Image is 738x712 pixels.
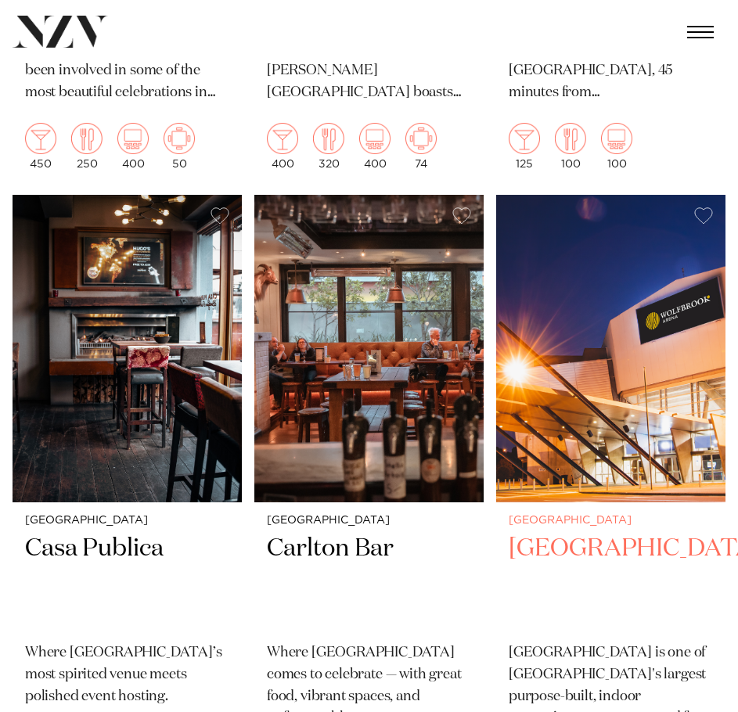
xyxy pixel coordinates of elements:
img: cocktail.png [267,123,298,154]
small: [GEOGRAPHIC_DATA] [25,515,229,527]
img: theatre.png [601,123,632,154]
div: 320 [313,123,344,170]
small: [GEOGRAPHIC_DATA] [509,515,713,527]
img: dining.png [71,123,103,154]
div: 50 [164,123,195,170]
div: 100 [555,123,586,170]
div: 100 [601,123,632,170]
img: meeting.png [405,123,437,154]
p: Where [GEOGRAPHIC_DATA]’s most spirited venue meets polished event hosting. [25,642,229,708]
div: 400 [117,123,149,170]
img: theatre.png [117,123,149,154]
h2: Carlton Bar [267,533,471,630]
img: nzv-logo.png [13,16,108,48]
img: cocktail.png [25,123,56,154]
div: 74 [405,123,437,170]
div: 450 [25,123,56,170]
div: 400 [267,123,298,170]
h2: Casa Publica [25,533,229,630]
img: dining.png [313,123,344,154]
small: [GEOGRAPHIC_DATA] [267,515,471,527]
img: dining.png [555,123,586,154]
img: cocktail.png [509,123,540,154]
div: 400 [359,123,391,170]
img: theatre.png [359,123,391,154]
div: 250 [71,123,103,170]
h2: [GEOGRAPHIC_DATA] [509,533,713,630]
img: meeting.png [164,123,195,154]
div: 125 [509,123,540,170]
